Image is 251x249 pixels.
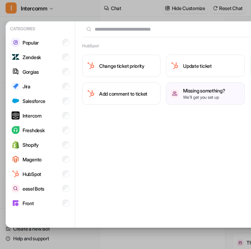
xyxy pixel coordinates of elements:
[183,94,225,101] p: We'll get you set up
[23,112,42,119] p: Intercom
[82,55,161,77] button: Change ticket priorityChange ticket priority
[171,62,179,70] img: Update ticket
[87,62,95,70] img: Change ticket priority
[99,62,145,70] h3: Change ticket priority
[183,62,211,70] h3: Update ticket
[23,127,44,134] p: Freshdesk
[87,89,95,98] img: Add comment to ticket
[23,156,42,163] p: Magento
[99,90,147,97] h3: Add comment to ticket
[171,89,179,98] img: /missing-something
[23,170,41,178] p: HubSpot
[23,39,39,46] p: Popular
[9,24,72,33] p: Categories
[82,82,161,105] button: Add comment to ticketAdd comment to ticket
[23,68,39,75] p: Gorgias
[23,97,45,105] p: Salesforce
[23,141,39,148] p: Shopify
[23,200,34,207] p: Front
[166,82,244,105] button: /missing-somethingMissing something?We'll get you set up
[82,43,98,49] h2: HubSpot
[23,54,41,61] p: Zendesk
[183,87,225,94] h3: Missing something?
[23,185,44,192] p: eesel Bots
[166,55,244,77] button: Update ticketUpdate ticket
[23,83,31,90] p: Jira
